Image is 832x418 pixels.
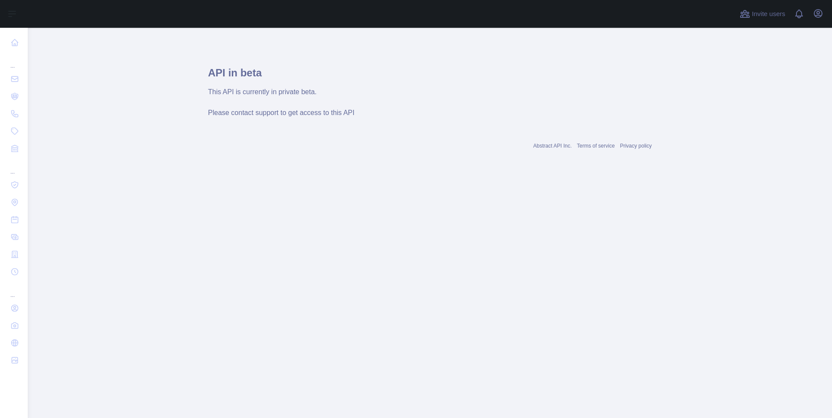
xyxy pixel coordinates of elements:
button: Invite users [738,7,787,21]
div: ... [7,281,21,299]
a: Abstract API Inc. [533,143,572,149]
a: Terms of service [577,143,614,149]
span: Please contact support to get access to this API [208,109,354,116]
span: Invite users [752,9,785,19]
h1: API in beta [208,66,652,87]
div: ... [7,158,21,175]
a: Privacy policy [620,143,652,149]
div: ... [7,52,21,69]
div: This API is currently in private beta. [208,87,652,97]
